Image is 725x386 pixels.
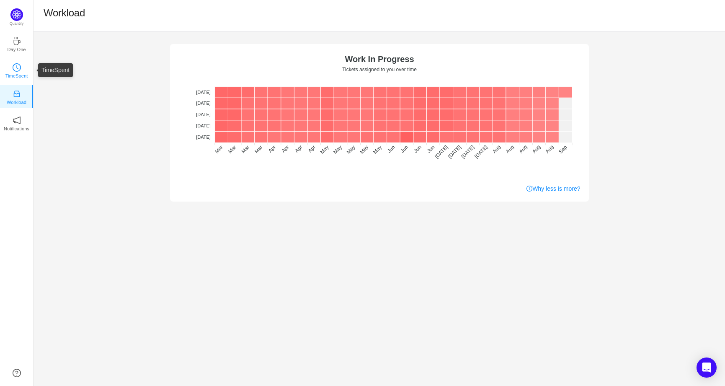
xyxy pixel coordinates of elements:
i: icon: info-circle [526,186,532,192]
text: Tickets assigned to you over time [342,67,417,73]
a: icon: inboxWorkload [13,92,21,101]
tspan: Aug [531,144,541,154]
tspan: Jun [386,144,396,154]
tspan: Apr [280,144,290,154]
img: Quantify [10,8,23,21]
tspan: Apr [294,144,303,154]
tspan: Mar [253,144,264,155]
tspan: May [359,144,369,155]
p: Quantify [10,21,24,27]
text: Work In Progress [345,54,414,64]
tspan: Mar [240,144,250,155]
p: Workload [7,98,26,106]
tspan: [DATE] [196,123,211,128]
i: icon: inbox [13,90,21,98]
a: icon: clock-circleTimeSpent [13,66,21,74]
tspan: [DATE] [460,144,475,160]
tspan: Jun [399,144,409,154]
i: icon: notification [13,116,21,124]
p: Day One [7,46,26,53]
tspan: [DATE] [433,144,449,160]
tspan: Mar [227,144,237,155]
tspan: May [319,144,330,155]
tspan: Mar [214,144,224,155]
tspan: May [372,144,383,155]
a: Why less is more? [526,184,580,193]
tspan: [DATE] [196,101,211,106]
i: icon: clock-circle [13,63,21,72]
a: icon: coffeeDay One [13,39,21,48]
i: icon: coffee [13,37,21,45]
tspan: Jun [426,144,436,154]
tspan: May [345,144,356,155]
a: icon: question-circle [13,369,21,377]
tspan: Apr [267,144,277,154]
a: icon: notificationNotifications [13,119,21,127]
tspan: Apr [307,144,316,154]
p: TimeSpent [5,72,28,80]
h1: Workload [44,7,85,19]
p: Notifications [4,125,29,132]
tspan: [DATE] [196,135,211,140]
tspan: [DATE] [473,144,489,160]
tspan: Aug [518,144,528,154]
tspan: Aug [504,144,515,154]
tspan: May [332,144,343,155]
tspan: [DATE] [447,144,462,160]
tspan: Jun [413,144,423,154]
tspan: Aug [491,144,502,154]
tspan: Aug [544,144,555,154]
tspan: Sep [557,144,568,155]
tspan: [DATE] [196,112,211,117]
div: Open Intercom Messenger [697,358,717,378]
tspan: [DATE] [196,90,211,95]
